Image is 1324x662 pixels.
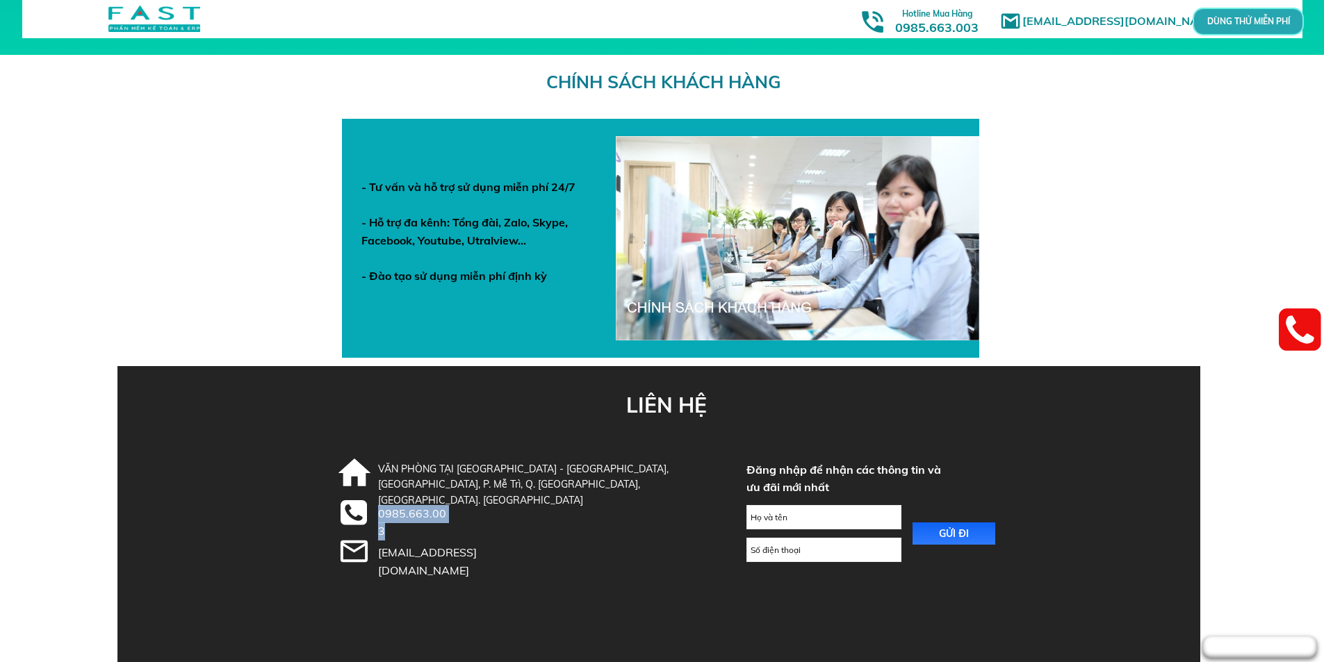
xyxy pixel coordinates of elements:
[1022,13,1227,31] h1: [EMAIL_ADDRESS][DOMAIN_NAME]
[747,506,901,529] input: Họ và tên
[913,522,996,545] p: GỬI ĐI
[880,5,994,35] h3: 0985.663.003
[626,388,710,422] h3: LIÊN HỆ
[746,461,944,497] h3: Đăng nhập để nhận các thông tin và ưu đãi mới nhất
[546,68,790,96] h3: CHÍNH SÁCH KHÁCH HÀNG
[378,544,531,579] div: [EMAIL_ADDRESS][DOMAIN_NAME]
[361,179,592,286] div: - Tư vấn và hỗ trợ sử dụng miễn phí 24/7 - Hỗ trợ đa kênh: Tổng đài, Zalo, Skype, Facebook, Youtu...
[378,505,452,540] div: 0985.663.003
[1232,18,1264,26] p: DÙNG THỬ MIỄN PHÍ
[378,461,704,508] div: VĂN PHÒNG TẠI [GEOGRAPHIC_DATA] - [GEOGRAPHIC_DATA], [GEOGRAPHIC_DATA], P. Mễ Trì, Q. [GEOGRAPHIC...
[902,8,972,19] span: Hotline Mua Hàng
[747,538,901,561] input: Số điện thoại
